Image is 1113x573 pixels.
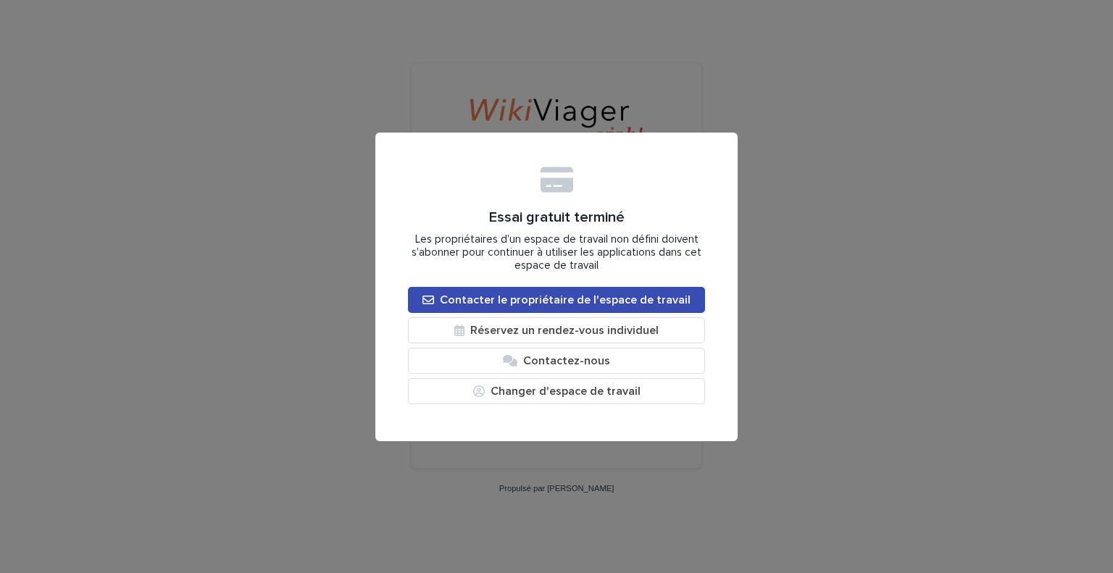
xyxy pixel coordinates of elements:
[408,317,705,343] a: Réservez un rendez-vous individuel
[470,325,659,336] font: Réservez un rendez-vous individuel
[440,294,691,306] font: Contacter le propriétaire de l'espace de travail
[408,287,705,313] a: Contacter le propriétaire de l'espace de travail
[489,210,625,225] font: Essai gratuit terminé
[408,378,705,404] button: Changer d'espace de travail
[523,355,610,367] font: Contactez-nous
[408,348,705,374] button: Contactez-nous
[412,234,701,271] font: Les propriétaires d'un espace de travail non défini doivent s'abonner pour continuer à utiliser l...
